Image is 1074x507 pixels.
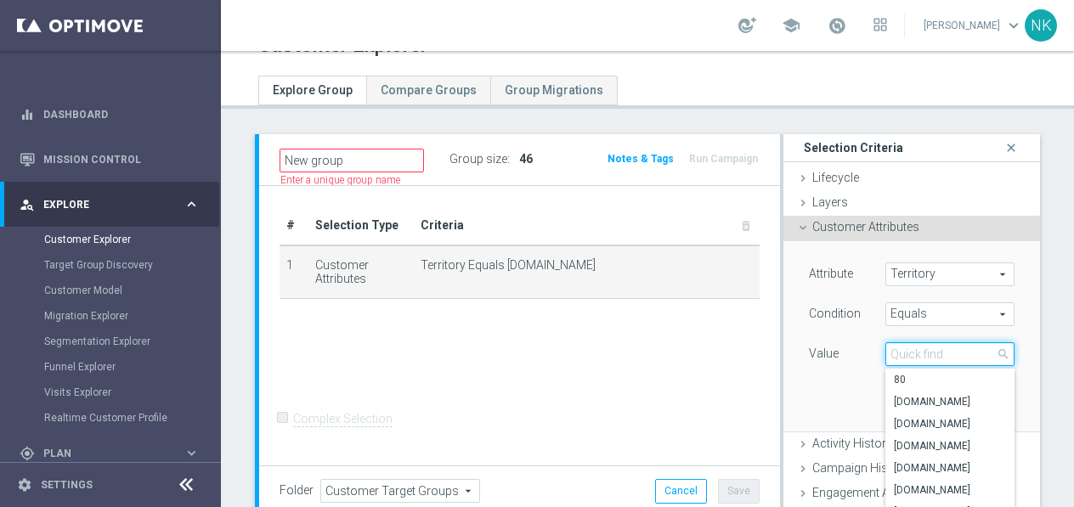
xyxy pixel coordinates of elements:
label: Group size [449,152,507,166]
span: Engagement Activity [812,486,920,499]
lable: Condition [809,307,861,320]
span: [DOMAIN_NAME] [894,439,1006,453]
span: school [782,16,800,35]
span: Explore Group [273,83,353,97]
span: Group Migrations [505,83,603,97]
ul: Tabs [258,76,618,105]
a: Mission Control [43,137,200,182]
a: Migration Explorer [44,309,177,323]
a: Dashboard [43,92,200,137]
label: Enter a unique group name [280,173,400,188]
i: gps_fixed [20,446,35,461]
button: Notes & Tags [606,149,675,168]
div: Mission Control [20,137,200,182]
button: Mission Control [19,153,201,166]
span: [DOMAIN_NAME] [894,395,1006,408]
th: Selection Type [308,206,414,245]
i: close [1003,137,1020,160]
div: Customer Explorer [44,227,219,252]
input: Enter a name for this target group [280,149,424,172]
span: Lifecycle [812,171,859,184]
button: equalizer Dashboard [19,108,201,121]
a: Settings [41,480,93,490]
a: Realtime Customer Profile [44,411,177,425]
div: Plan [20,446,184,461]
span: [DOMAIN_NAME] [894,461,1006,475]
div: Visits Explorer [44,380,219,405]
a: Customer Model [44,284,177,297]
div: Dashboard [20,92,200,137]
input: Quick find [885,342,1015,366]
button: Save [718,479,760,503]
span: Compare Groups [381,83,477,97]
div: Realtime Customer Profile [44,405,219,431]
a: Segmentation Explorer [44,335,177,348]
div: Customer Model [44,278,219,303]
div: Explore [20,197,184,212]
button: person_search Explore keyboard_arrow_right [19,198,201,211]
a: [PERSON_NAME]keyboard_arrow_down [922,13,1025,38]
a: Funnel Explorer [44,360,177,374]
i: equalizer [20,107,35,122]
span: Activity History [812,437,892,450]
span: Territory Equals [DOMAIN_NAME] [421,258,596,273]
h3: Selection Criteria [804,140,903,155]
label: Value [809,346,839,361]
label: Complex Selection [293,411,393,427]
i: keyboard_arrow_right [184,196,200,212]
label: Folder [280,483,314,498]
button: Cancel [655,479,707,503]
span: Layers [812,195,848,209]
th: # [280,206,308,245]
span: [DOMAIN_NAME] [894,483,1006,497]
div: Migration Explorer [44,303,219,329]
div: Target Group Discovery [44,252,219,278]
i: settings [17,477,32,493]
span: [DOMAIN_NAME] [894,417,1006,431]
div: Funnel Explorer [44,354,219,380]
a: Visits Explorer [44,386,177,399]
lable: Attribute [809,267,853,280]
i: keyboard_arrow_right [184,445,200,461]
a: Customer Explorer [44,233,177,246]
span: keyboard_arrow_down [1004,16,1023,35]
button: gps_fixed Plan keyboard_arrow_right [19,447,201,460]
span: Customer Attributes [812,220,919,234]
span: 80 [894,373,1006,386]
span: 46 [519,152,533,166]
span: Explore [43,200,184,210]
span: Criteria [421,218,464,232]
div: NK [1025,9,1057,42]
label: : [507,152,510,166]
a: Target Group Discovery [44,258,177,272]
i: person_search [20,197,35,212]
span: Plan [43,448,184,459]
span: Campaign History [812,461,909,475]
td: 1 [280,245,308,299]
span: search [997,347,1010,361]
td: Customer Attributes [308,245,414,299]
div: Segmentation Explorer [44,329,219,354]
